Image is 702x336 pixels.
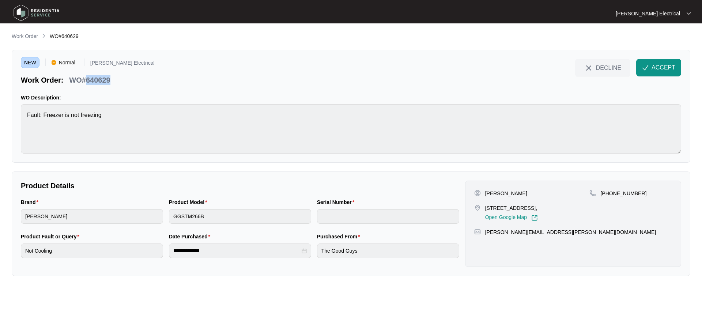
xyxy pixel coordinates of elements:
p: WO#640629 [69,75,110,85]
img: check-Icon [642,64,649,71]
p: [PERSON_NAME] [485,190,527,197]
input: Product Fault or Query [21,243,163,258]
img: close-Icon [584,64,593,72]
p: Product Details [21,181,459,191]
a: Work Order [10,33,39,41]
img: map-pin [474,204,481,211]
p: Work Order: [21,75,63,85]
p: [PHONE_NUMBER] [600,190,646,197]
p: Work Order [12,33,38,40]
input: Product Model [169,209,311,224]
img: map-pin [589,190,596,196]
span: NEW [21,57,39,68]
p: [PERSON_NAME][EMAIL_ADDRESS][PERSON_NAME][DOMAIN_NAME] [485,229,656,236]
label: Product Fault or Query [21,233,82,240]
label: Date Purchased [169,233,213,240]
span: WO#640629 [50,33,79,39]
button: check-IconACCEPT [636,59,681,76]
input: Purchased From [317,243,459,258]
p: [STREET_ADDRESS], [485,204,538,212]
button: close-IconDECLINE [575,59,630,76]
input: Brand [21,209,163,224]
img: residentia service logo [11,2,62,24]
p: [PERSON_NAME] Electrical [90,60,155,68]
label: Serial Number [317,199,357,206]
img: user-pin [474,190,481,196]
span: DECLINE [596,64,621,72]
a: Open Google Map [485,215,538,221]
label: Purchased From [317,233,363,240]
img: dropdown arrow [687,12,691,15]
img: Link-External [531,215,538,221]
input: Serial Number [317,209,459,224]
input: Date Purchased [173,247,300,254]
textarea: Fault: Freezer is not freezing [21,104,681,154]
img: Vercel Logo [52,60,56,65]
span: Normal [56,57,78,68]
p: [PERSON_NAME] Electrical [616,10,680,17]
img: map-pin [474,229,481,235]
p: WO Description: [21,94,681,101]
label: Product Model [169,199,210,206]
img: chevron-right [41,33,47,39]
label: Brand [21,199,41,206]
span: ACCEPT [652,63,675,72]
